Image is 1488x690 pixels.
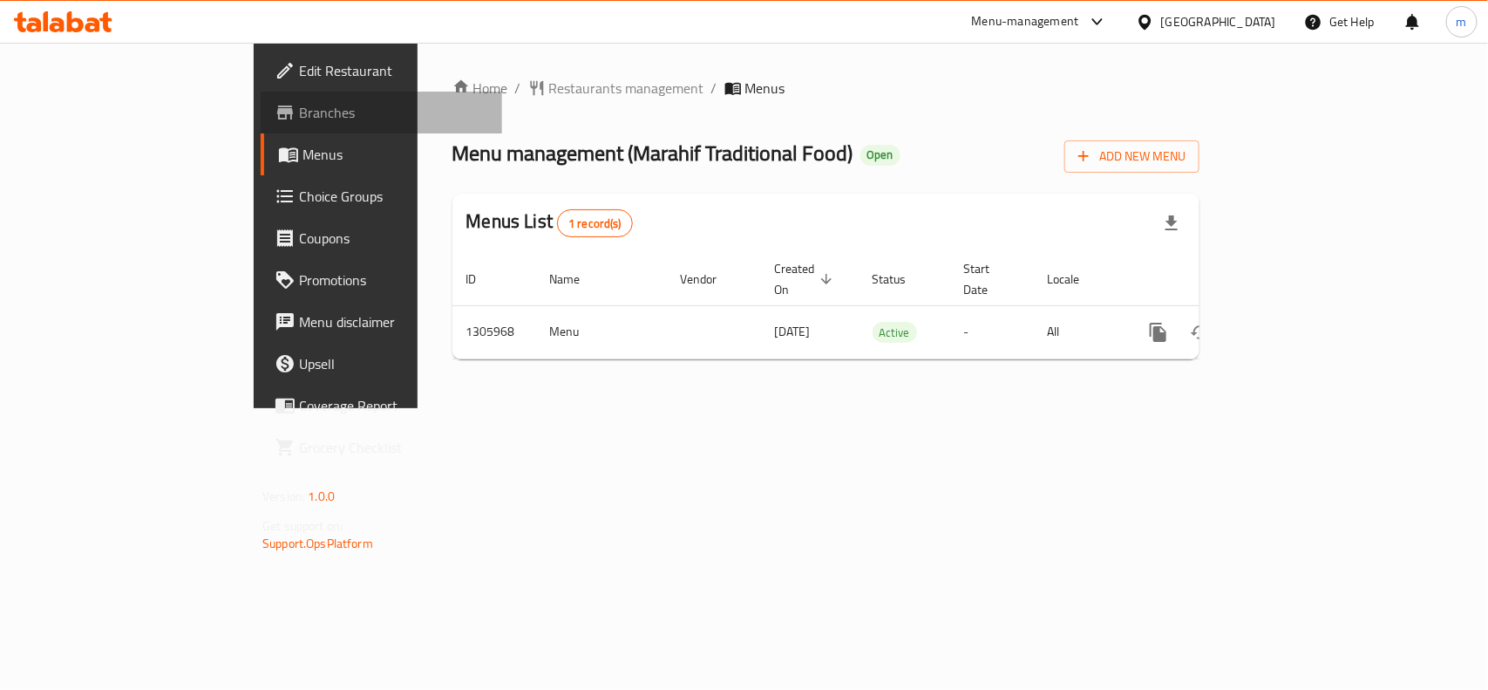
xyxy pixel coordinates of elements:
td: Menu [536,305,667,359]
span: Grocery Checklist [299,437,488,458]
span: Restaurants management [549,78,704,99]
td: All [1034,305,1124,359]
span: Version: [262,485,305,508]
div: Total records count [557,209,633,237]
span: Choice Groups [299,186,488,207]
button: Change Status [1179,311,1221,353]
span: Promotions [299,270,488,290]
a: Grocery Checklist [261,427,502,468]
button: more [1138,311,1179,353]
div: [GEOGRAPHIC_DATA] [1161,12,1276,31]
span: Status [873,269,929,290]
span: Menu management ( Marahif Traditional Food ) [452,133,853,173]
a: Choice Groups [261,175,502,217]
table: enhanced table [452,253,1319,359]
span: Menus [302,144,488,165]
div: Menu-management [972,11,1079,32]
span: m [1457,12,1467,31]
span: Locale [1048,269,1103,290]
div: Active [873,322,917,343]
a: Edit Restaurant [261,50,502,92]
span: Upsell [299,353,488,374]
a: Menu disclaimer [261,301,502,343]
div: Export file [1151,202,1192,244]
div: Open [860,145,900,166]
span: Open [860,147,900,162]
a: Support.OpsPlatform [262,532,373,555]
nav: breadcrumb [452,78,1199,99]
span: Created On [775,258,838,300]
span: 1.0.0 [308,485,335,508]
th: Actions [1124,253,1319,306]
span: Coverage Report [299,395,488,416]
span: Start Date [964,258,1013,300]
span: Edit Restaurant [299,60,488,81]
td: - [950,305,1034,359]
h2: Menus List [466,208,633,237]
span: Coupons [299,228,488,249]
span: Vendor [681,269,740,290]
a: Branches [261,92,502,133]
span: Add New Menu [1078,146,1186,167]
li: / [515,78,521,99]
li: / [711,78,717,99]
a: Promotions [261,259,502,301]
a: Upsell [261,343,502,385]
span: ID [466,269,499,290]
span: [DATE] [775,320,811,343]
a: Coupons [261,217,502,259]
span: Active [873,323,917,343]
a: Menus [261,133,502,175]
span: Get support on: [262,515,343,537]
a: Restaurants management [528,78,704,99]
span: Branches [299,102,488,123]
span: Menus [745,78,785,99]
span: Name [550,269,603,290]
a: Coverage Report [261,385,502,427]
span: Menu disclaimer [299,311,488,332]
span: 1 record(s) [558,215,632,232]
button: Add New Menu [1064,140,1199,173]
